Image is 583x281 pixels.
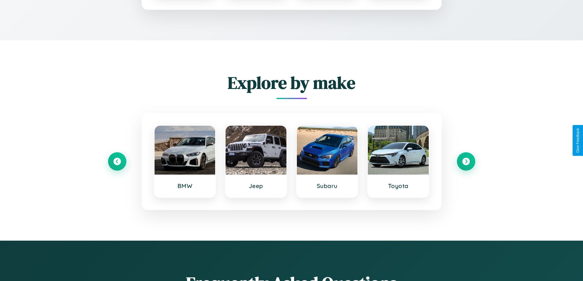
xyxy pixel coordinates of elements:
[232,182,280,190] h3: Jeep
[161,182,209,190] h3: BMW
[576,128,580,153] div: Give Feedback
[108,71,475,94] h2: Explore by make
[303,182,352,190] h3: Subaru
[374,182,423,190] h3: Toyota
